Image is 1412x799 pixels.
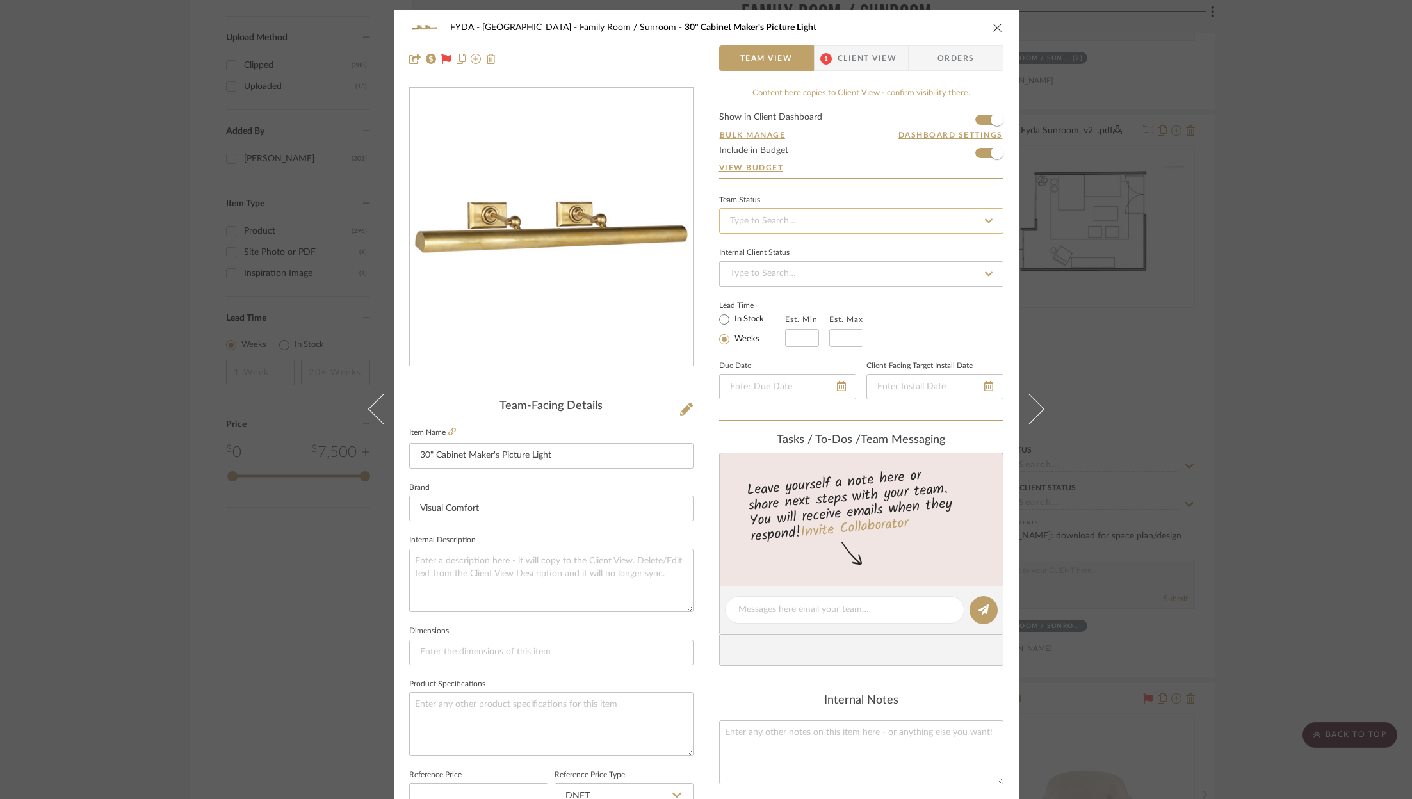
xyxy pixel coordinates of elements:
[685,23,816,32] span: 30" Cabinet Maker's Picture Light
[719,261,1003,287] input: Type to Search…
[410,88,693,366] div: 0
[719,300,785,311] label: Lead Time
[719,163,1003,173] a: View Budget
[409,681,485,688] label: Product Specifications
[409,772,462,779] label: Reference Price
[409,628,449,634] label: Dimensions
[992,22,1003,33] button: close
[412,88,690,366] img: fc45e10e-4eeb-480d-853f-e4e8403544f2_436x436.jpg
[580,23,685,32] span: Family Room / Sunroom
[866,363,973,369] label: Client-Facing Target Install Date
[409,399,694,414] div: Team-Facing Details
[866,374,1003,399] input: Enter Install Date
[409,485,430,491] label: Brand
[777,434,861,446] span: Tasks / To-Dos /
[829,315,863,324] label: Est. Max
[719,208,1003,234] input: Type to Search…
[719,250,790,256] div: Internal Client Status
[732,314,764,325] label: In Stock
[719,129,786,141] button: Bulk Manage
[450,23,580,32] span: FYDA - [GEOGRAPHIC_DATA]
[717,462,1005,547] div: Leave yourself a note here or share next steps with your team. You will receive emails when they ...
[409,496,694,521] input: Enter Brand
[409,537,476,544] label: Internal Description
[719,433,1003,448] div: team Messaging
[409,640,694,665] input: Enter the dimensions of this item
[740,45,793,71] span: Team View
[719,87,1003,100] div: Content here copies to Client View - confirm visibility there.
[898,129,1003,141] button: Dashboard Settings
[719,197,760,204] div: Team Status
[923,45,989,71] span: Orders
[409,427,456,438] label: Item Name
[719,363,751,369] label: Due Date
[799,512,909,544] a: Invite Collaborator
[732,334,759,345] label: Weeks
[838,45,897,71] span: Client View
[409,15,440,40] img: fc45e10e-4eeb-480d-853f-e4e8403544f2_48x40.jpg
[719,694,1003,708] div: Internal Notes
[820,53,832,65] span: 1
[409,443,694,469] input: Enter Item Name
[719,311,785,347] mat-radio-group: Select item type
[486,54,496,64] img: Remove from project
[785,315,818,324] label: Est. Min
[555,772,625,779] label: Reference Price Type
[719,374,856,399] input: Enter Due Date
